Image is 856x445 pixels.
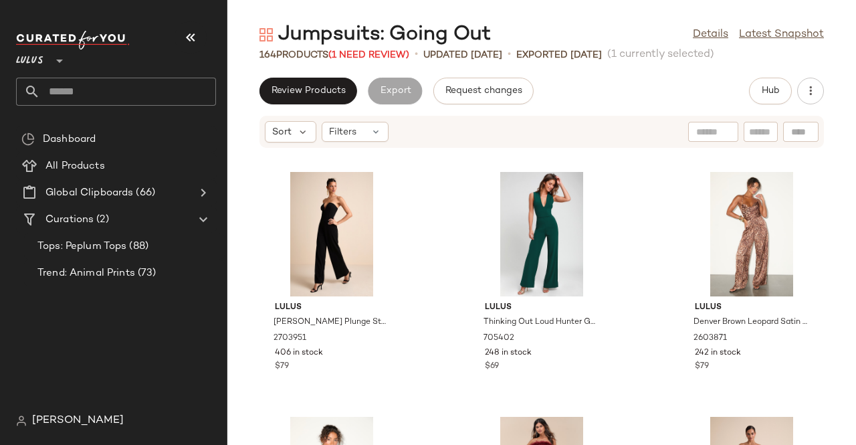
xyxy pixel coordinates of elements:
span: • [508,47,511,63]
span: $79 [275,361,289,373]
img: svg%3e [21,132,35,146]
span: Thinking Out Loud Hunter Green Backless Jumpsuit [484,317,597,329]
p: Exported [DATE] [516,48,602,62]
button: Hub [749,78,792,104]
a: Details [693,27,728,43]
span: Curations [45,212,94,228]
img: svg%3e [259,28,273,41]
span: (66) [133,185,155,201]
span: Request changes [445,86,522,96]
div: Jumpsuits: Going Out [259,21,491,48]
img: 2703951_04_side_2025-07-09.jpg [264,172,399,296]
span: [PERSON_NAME] [32,413,124,429]
button: Review Products [259,78,357,104]
span: (1 currently selected) [607,47,714,63]
span: Trend: Animal Prints [37,266,135,281]
span: Lulus [16,46,43,70]
a: Latest Snapshot [739,27,824,43]
span: 248 in stock [485,347,532,359]
span: (88) [126,239,148,254]
span: Lulus [275,302,389,314]
span: $69 [485,361,499,373]
span: Tops: Peplum Tops [37,239,126,254]
span: Lulus [485,302,599,314]
span: Review Products [271,86,346,96]
img: 2603871_2_01_hero_Retakes_2025-08-06.jpg [684,172,819,296]
div: Products [259,48,409,62]
span: • [415,47,418,63]
span: 164 [259,50,276,60]
span: Lulus [695,302,809,314]
span: (2) [94,212,108,228]
span: All Products [45,159,105,174]
span: 406 in stock [275,347,323,359]
span: 2703951 [274,333,306,345]
span: 2603871 [693,333,727,345]
button: Request changes [433,78,534,104]
span: $79 [695,361,709,373]
span: [PERSON_NAME] Plunge Strapless Straight Leg Jumpsuit [274,317,387,329]
span: 242 in stock [695,347,741,359]
span: Denver Brown Leopard Satin Backless Jumpsuit [693,317,807,329]
img: 3513300_705402.jpg [474,172,609,296]
p: updated [DATE] [423,48,502,62]
span: (1 Need Review) [328,50,409,60]
img: cfy_white_logo.C9jOOHJF.svg [16,31,130,50]
span: Global Clipboards [45,185,133,201]
span: Hub [761,86,780,96]
span: Filters [329,125,356,139]
span: Dashboard [43,132,96,147]
span: 705402 [484,333,514,345]
img: svg%3e [16,416,27,426]
span: (73) [135,266,156,281]
span: Sort [272,125,292,139]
